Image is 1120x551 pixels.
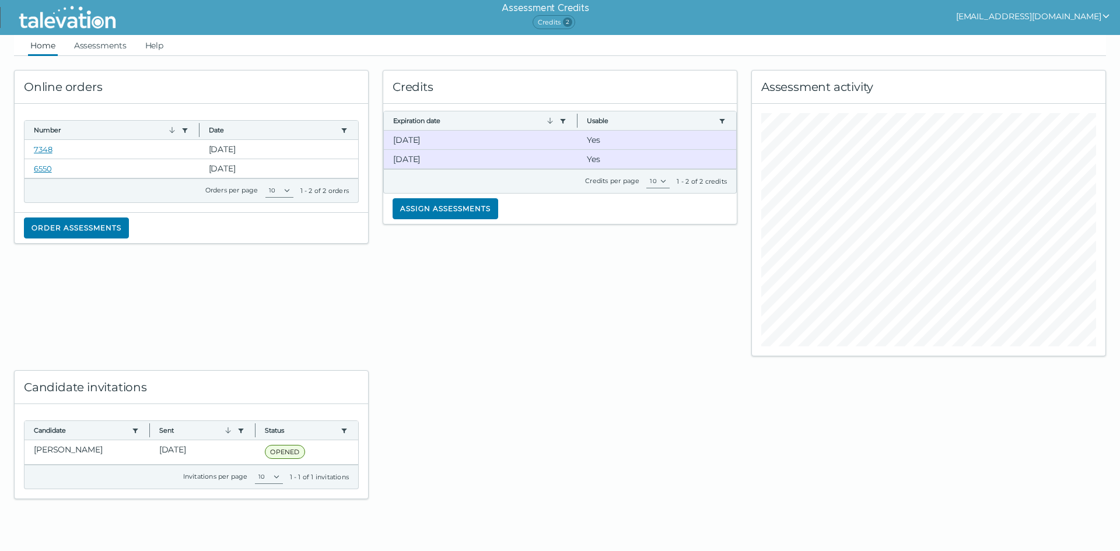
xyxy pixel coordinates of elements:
button: Column resize handle [146,417,153,443]
clr-dg-cell: [DATE] [199,159,359,178]
div: Credits [383,71,737,104]
div: Candidate invitations [15,371,368,404]
clr-dg-cell: [DATE] [384,131,578,149]
button: Usable [587,116,714,125]
button: Column resize handle [251,417,259,443]
div: Assessment activity [752,71,1105,104]
clr-dg-cell: [DATE] [150,440,256,464]
button: Sent [159,426,233,435]
button: Column resize handle [573,108,581,133]
span: 2 [563,17,572,27]
button: show user actions [956,9,1111,23]
button: Assign assessments [393,198,498,219]
button: Status [265,426,336,435]
a: Help [143,35,166,56]
clr-dg-cell: [PERSON_NAME] [24,440,150,464]
button: Order assessments [24,217,129,238]
span: Credits [533,15,575,29]
clr-dg-cell: [DATE] [384,150,578,169]
div: 1 - 1 of 1 invitations [290,472,349,482]
img: Talevation_Logo_Transparent_white.png [14,3,121,32]
clr-dg-cell: Yes [577,150,736,169]
label: Invitations per page [183,472,248,480]
div: 1 - 2 of 2 credits [677,177,727,186]
button: Date [209,125,337,135]
clr-dg-cell: Yes [577,131,736,149]
label: Orders per page [205,186,258,194]
a: Assessments [72,35,129,56]
div: Online orders [15,71,368,104]
clr-dg-cell: [DATE] [199,140,359,159]
a: 6550 [34,164,52,173]
button: Candidate [34,426,127,435]
a: Home [28,35,58,56]
button: Column resize handle [195,117,203,142]
div: 1 - 2 of 2 orders [300,186,349,195]
span: OPENED [265,445,304,459]
a: 7348 [34,145,52,154]
button: Number [34,125,177,135]
h6: Assessment Credits [502,1,589,15]
button: Expiration date [393,116,555,125]
label: Credits per page [585,177,639,185]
